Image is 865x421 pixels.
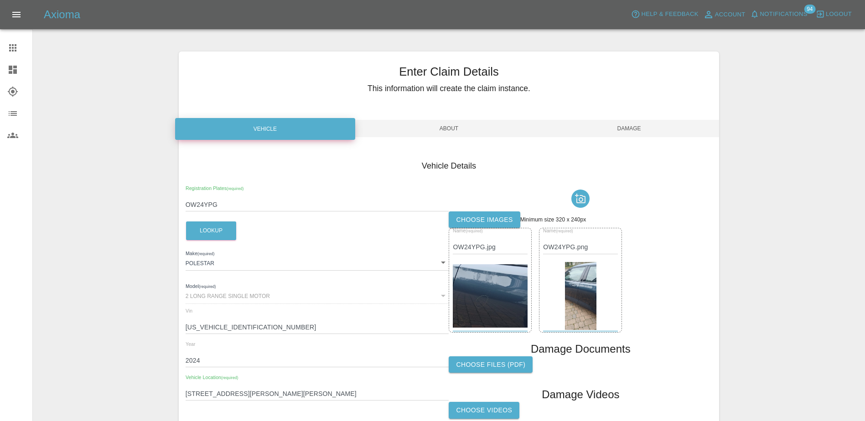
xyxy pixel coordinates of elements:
div: Vehicle [175,118,355,140]
span: Vehicle Location [186,375,238,380]
small: (required) [197,252,214,256]
span: Damage [539,120,719,137]
div: POLESTAR [186,254,449,271]
span: Notifications [760,9,808,20]
span: Registration Plates [186,185,243,191]
span: Logout [826,9,852,20]
label: Make [186,250,214,257]
button: Help & Feedback [629,7,700,21]
span: 94 [804,5,815,14]
span: Minimum size 320 x 240px [520,216,586,223]
small: (required) [466,229,483,233]
span: Help & Feedback [641,9,698,20]
button: Notifications [748,7,810,21]
label: Choose files (pdf) [449,356,533,373]
label: Choose Videos [449,402,519,419]
span: Vin [186,308,192,313]
h5: Axioma [44,7,80,22]
h3: Enter Claim Details [179,63,719,80]
h1: Damage Documents [531,342,631,356]
label: Model [186,283,216,290]
span: About [359,120,539,137]
a: Account [701,7,748,22]
span: Name [453,228,483,234]
span: Year [186,341,196,347]
small: (required) [199,285,216,289]
small: (required) [227,186,243,190]
button: Lookup [186,221,236,240]
button: Open drawer [5,4,27,26]
h1: Damage Videos [542,387,619,402]
h5: This information will create the claim instance. [179,82,719,94]
small: (required) [556,229,573,233]
small: (required) [221,375,238,380]
div: 2 LONG RANGE SINGLE MOTOR [186,287,449,303]
span: Name [543,228,573,234]
h4: Vehicle Details [186,160,712,172]
button: Logout [813,7,854,21]
label: Choose images [449,211,520,228]
span: Account [715,10,746,20]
